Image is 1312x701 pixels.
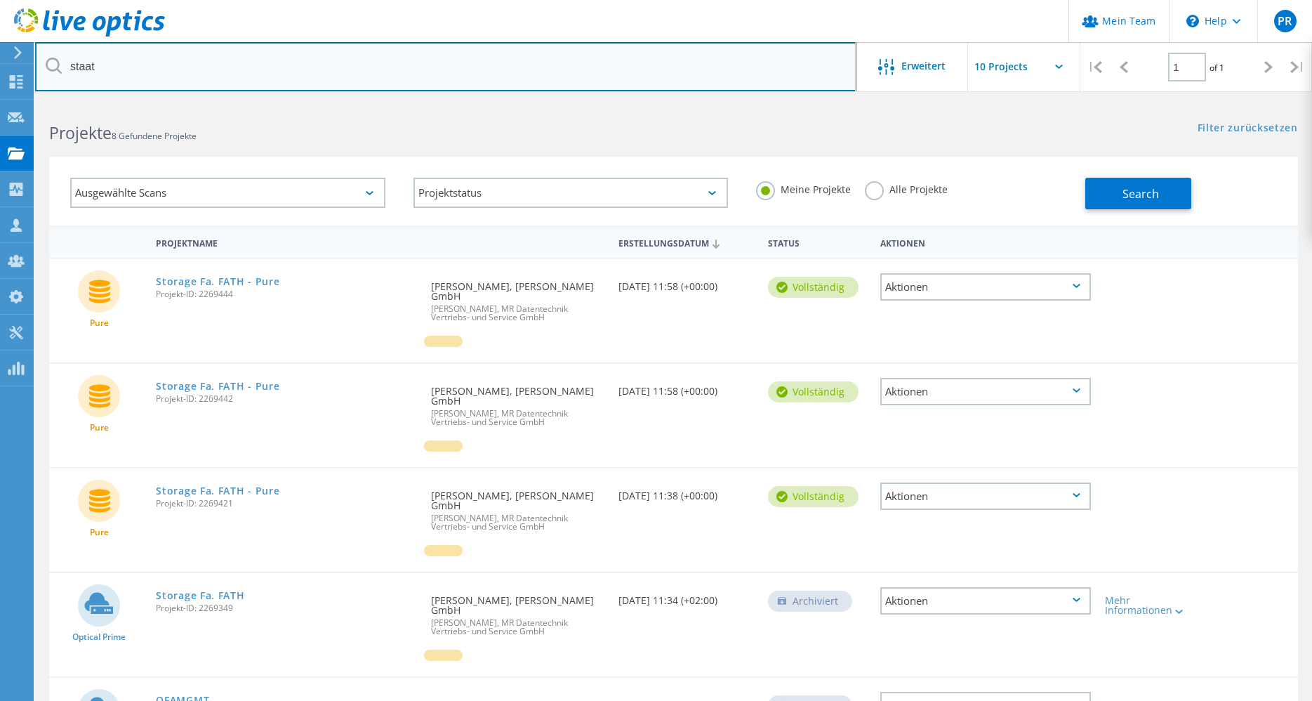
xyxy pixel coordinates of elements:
[156,591,244,601] a: Storage Fa. FATH
[768,486,859,507] div: vollständig
[156,395,416,403] span: Projekt-ID: 2269442
[873,229,1098,255] div: Aktionen
[49,122,112,144] b: Projekte
[1122,186,1159,202] span: Search
[413,178,729,208] div: Projektstatus
[156,277,279,287] a: Storage Fa. FATH - Pure
[424,259,611,336] div: [PERSON_NAME], [PERSON_NAME] GmbH
[72,633,126,641] span: Optical Prime
[70,178,385,208] div: Ausgewählte Scans
[768,591,852,612] div: Archiviert
[1080,42,1109,92] div: |
[90,424,109,432] span: Pure
[424,573,611,650] div: [PERSON_NAME], [PERSON_NAME] GmbH
[431,514,604,531] span: [PERSON_NAME], MR Datentechnik Vertriebs- und Service GmbH
[112,130,197,142] span: 8 Gefundene Projekte
[14,30,165,39] a: Live Optics Dashboard
[611,364,761,410] div: [DATE] 11:58 (+00:00)
[156,499,416,508] span: Projekt-ID: 2269421
[761,229,873,255] div: Status
[431,305,604,322] span: [PERSON_NAME], MR Datentechnik Vertriebs- und Service GmbH
[156,290,416,299] span: Projekt-ID: 2269444
[880,378,1091,405] div: Aktionen
[880,587,1091,615] div: Aktionen
[880,273,1091,301] div: Aktionen
[35,42,856,91] input: Projekte nach Namen, Verantwortlichem, ID, Unternehmen usw. suchen
[756,181,851,195] label: Meine Projekte
[1085,178,1191,209] button: Search
[1283,42,1312,92] div: |
[431,619,604,636] span: [PERSON_NAME], MR Datentechnik Vertriebs- und Service GmbH
[424,469,611,545] div: [PERSON_NAME], [PERSON_NAME] GmbH
[1210,62,1224,74] span: of 1
[1105,596,1191,615] div: Mehr Informationen
[156,604,416,612] span: Projekt-ID: 2269349
[156,486,279,496] a: Storage Fa. FATH - Pure
[611,573,761,620] div: [DATE] 11:34 (+02:00)
[611,469,761,515] div: [DATE] 11:38 (+00:00)
[156,381,279,391] a: Storage Fa. FATH - Pure
[901,61,946,71] span: Erweitert
[768,381,859,402] div: vollständig
[424,364,611,440] div: [PERSON_NAME], [PERSON_NAME] GmbH
[431,410,604,426] span: [PERSON_NAME], MR Datentechnik Vertriebs- und Service GmbH
[90,319,109,327] span: Pure
[768,277,859,298] div: vollständig
[149,229,423,255] div: Projektname
[90,528,109,537] span: Pure
[1186,15,1199,27] svg: \n
[611,229,761,256] div: Erstellungsdatum
[1198,123,1298,135] a: Filter zurücksetzen
[611,259,761,306] div: [DATE] 11:58 (+00:00)
[880,483,1091,510] div: Aktionen
[865,181,948,195] label: Alle Projekte
[1278,15,1292,27] span: PR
